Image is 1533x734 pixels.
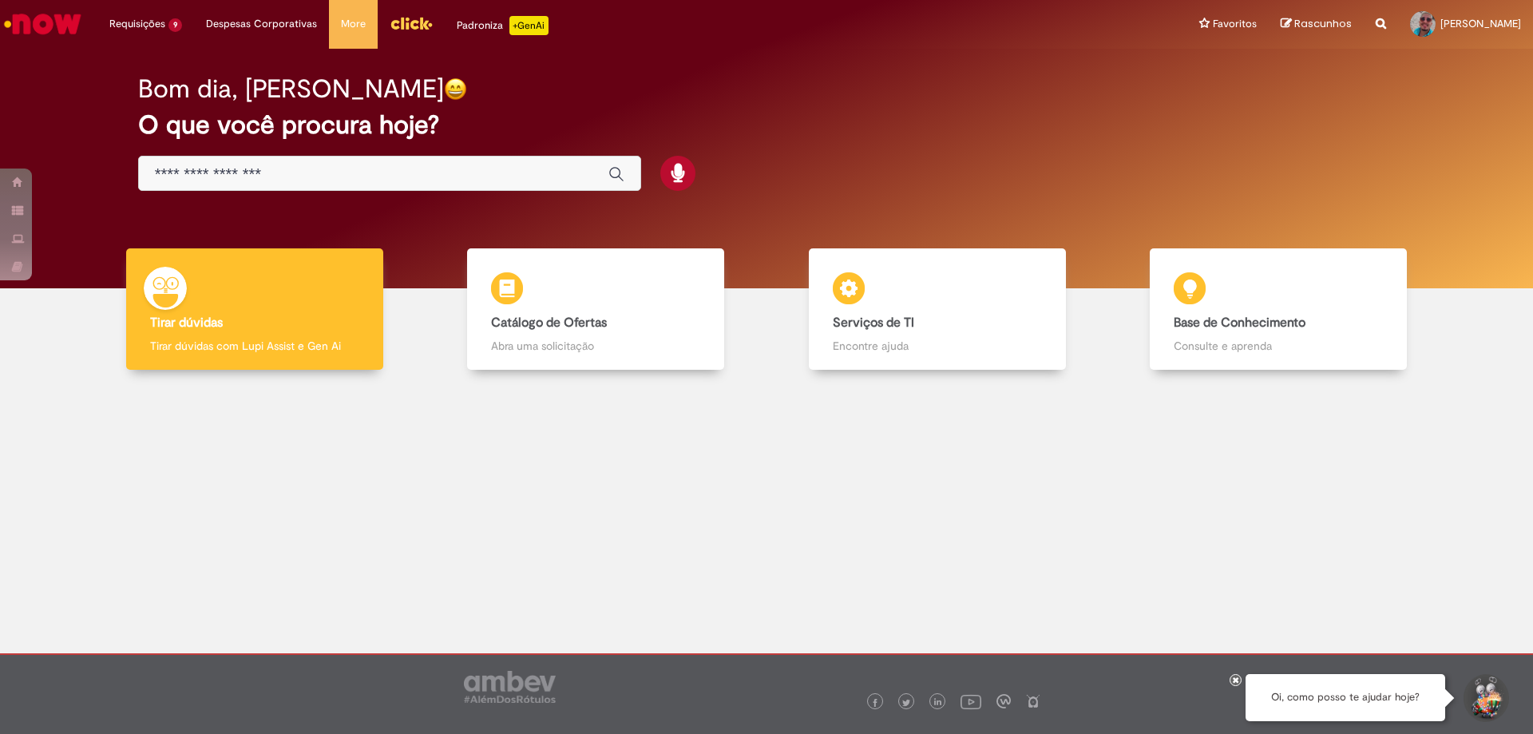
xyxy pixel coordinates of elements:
img: click_logo_yellow_360x200.png [390,11,433,35]
span: Requisições [109,16,165,32]
a: Base de Conhecimento Consulte e aprenda [1108,248,1450,371]
span: [PERSON_NAME] [1440,17,1521,30]
p: +GenAi [509,16,549,35]
img: happy-face.png [444,77,467,101]
p: Tirar dúvidas com Lupi Assist e Gen Ai [150,338,359,354]
p: Encontre ajuda [833,338,1042,354]
span: Despesas Corporativas [206,16,317,32]
img: logo_footer_linkedin.png [934,698,942,708]
h2: Bom dia, [PERSON_NAME] [138,75,444,103]
img: logo_footer_ambev_rotulo_gray.png [464,671,556,703]
b: Tirar dúvidas [150,315,223,331]
span: More [341,16,366,32]
img: logo_footer_facebook.png [871,699,879,707]
span: Favoritos [1213,16,1257,32]
b: Serviços de TI [833,315,914,331]
a: Catálogo de Ofertas Abra uma solicitação [426,248,767,371]
button: Iniciar Conversa de Suporte [1461,674,1509,722]
div: Oi, como posso te ajudar hoje? [1246,674,1445,721]
img: logo_footer_naosei.png [1026,694,1040,708]
span: Rascunhos [1294,16,1352,31]
a: Rascunhos [1281,17,1352,32]
p: Abra uma solicitação [491,338,700,354]
img: logo_footer_youtube.png [961,691,981,712]
img: logo_footer_workplace.png [996,694,1011,708]
a: Tirar dúvidas Tirar dúvidas com Lupi Assist e Gen Ai [84,248,426,371]
b: Catálogo de Ofertas [491,315,607,331]
img: logo_footer_twitter.png [902,699,910,707]
span: 9 [168,18,182,32]
b: Base de Conhecimento [1174,315,1305,331]
img: ServiceNow [2,8,84,40]
h2: O que você procura hoje? [138,111,1396,139]
div: Padroniza [457,16,549,35]
p: Consulte e aprenda [1174,338,1383,354]
a: Serviços de TI Encontre ajuda [766,248,1108,371]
